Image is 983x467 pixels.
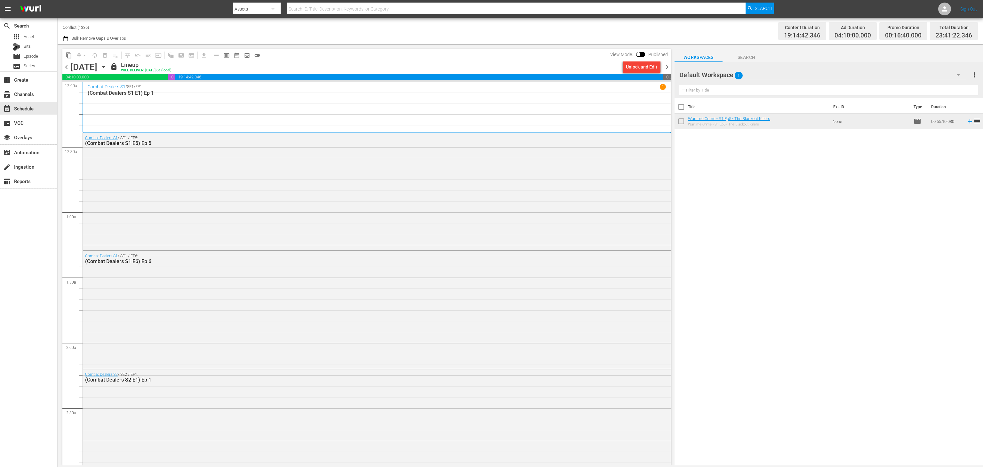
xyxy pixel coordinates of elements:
span: View Mode: [607,52,636,57]
span: Episode [13,52,20,60]
span: VOD [3,119,11,127]
div: Bits [13,43,20,51]
span: Ingestion [3,163,11,171]
span: Workspaces [675,53,723,61]
a: Combat Dealers S1 [85,136,118,140]
div: Total Duration [936,23,972,32]
span: Search [723,53,771,61]
span: chevron_right [663,63,671,71]
span: Series [13,62,20,70]
span: Week Calendar View [221,50,232,60]
span: Bits [24,43,31,50]
div: (Combat Dealers S2 E1) Ep 1 [85,377,632,383]
span: chevron_left [62,63,70,71]
span: Episode [24,53,38,60]
span: Toggle to switch from Published to Draft view. [636,52,641,56]
div: Wartime Crime - S1 Ep5 - The Blackout Killers [688,122,770,126]
span: Create Series Block [186,50,196,60]
span: preview_outlined [244,52,250,59]
th: Duration [927,98,966,116]
span: reorder [973,117,981,125]
span: 19:14:42.346 [784,32,820,39]
p: EP1 [135,85,142,89]
span: 04:10:00.000 [62,74,168,80]
p: SE1 / [127,85,135,89]
span: Published [645,52,671,57]
svg: Add to Schedule [966,118,973,125]
a: Combat Dealers S1 [88,84,125,89]
div: Ad Duration [835,23,871,32]
th: Title [688,98,829,116]
span: Schedule [3,105,11,113]
span: Search [755,3,772,14]
div: Promo Duration [885,23,922,32]
a: Combat Dealers S2 [85,372,118,377]
td: 00:55:10.080 [929,114,964,129]
button: Unlock and Edit [623,61,660,73]
p: / [125,85,127,89]
span: 00:18:37.654 [663,74,671,80]
span: 1 [735,69,743,82]
span: Create [3,76,11,84]
span: calendar_view_week_outlined [223,52,230,59]
span: 00:16:40.000 [885,32,922,39]
div: (Combat Dealers S1 E6) Ep 6 [85,258,632,264]
button: Search [746,3,774,14]
a: Sign Out [960,6,977,12]
div: Lineup [121,61,172,68]
span: Month Calendar View [232,50,242,60]
span: Create Search Block [176,50,186,60]
span: View Backup [242,50,252,60]
span: content_copy [66,52,72,59]
span: Search [3,22,11,30]
span: Bulk Remove Gaps & Overlaps [70,36,126,41]
span: Select an event to delete [100,50,110,60]
span: Remove Gaps & Overlaps [74,50,90,60]
td: None [830,114,911,129]
div: Content Duration [784,23,820,32]
span: Episode [914,117,921,125]
span: 19:14:42.346 [175,74,663,80]
span: more_vert [971,71,978,79]
span: Asset [24,34,34,40]
span: Reports [3,178,11,185]
span: 24 hours Lineup View is OFF [252,50,262,60]
div: (Combat Dealers S1 E5) Ep 5 [85,140,632,146]
span: 00:16:40.000 [168,74,175,80]
span: 04:10:00.000 [835,32,871,39]
div: Default Workspace [679,66,966,84]
span: Revert to Primary Episode [133,50,143,60]
span: lock [110,63,118,70]
img: ans4CAIJ8jUAAAAAAAAAAAAAAAAAAAAAAAAgQb4GAAAAAAAAAAAAAAAAAAAAAAAAJMjXAAAAAAAAAAAAAAAAAAAAAAAAgAT5G... [15,2,46,17]
span: Loop Content [90,50,100,60]
th: Type [910,98,927,116]
p: 1 [662,85,664,89]
div: Unlock and Edit [626,61,657,73]
p: (Combat Dealers S1 E1) Ep 1 [88,90,666,96]
div: / SE1 / EP5: [85,136,632,146]
span: Day Calendar View [209,49,221,61]
span: date_range_outlined [234,52,240,59]
span: Download as CSV [196,49,209,61]
button: more_vert [971,67,978,83]
div: WILL DELIVER: [DATE] 8a (local) [121,68,172,73]
span: Copy Lineup [64,50,74,60]
span: Fill episodes with ad slates [143,50,153,60]
div: / SE2 / EP1: [85,372,632,383]
a: Wartime Crime - S1 Ep5 - The Blackout Killers [688,116,770,121]
span: Series [24,63,35,69]
th: Ext. ID [829,98,910,116]
span: Channels [3,91,11,98]
span: toggle_off [254,52,260,59]
span: Overlays [3,134,11,141]
span: Asset [13,33,20,41]
span: menu [4,5,12,13]
span: 23:41:22.346 [936,32,972,39]
a: Combat Dealers S1 [85,254,118,258]
div: / SE1 / EP6: [85,254,632,264]
span: Automation [3,149,11,157]
div: [DATE] [70,62,97,72]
